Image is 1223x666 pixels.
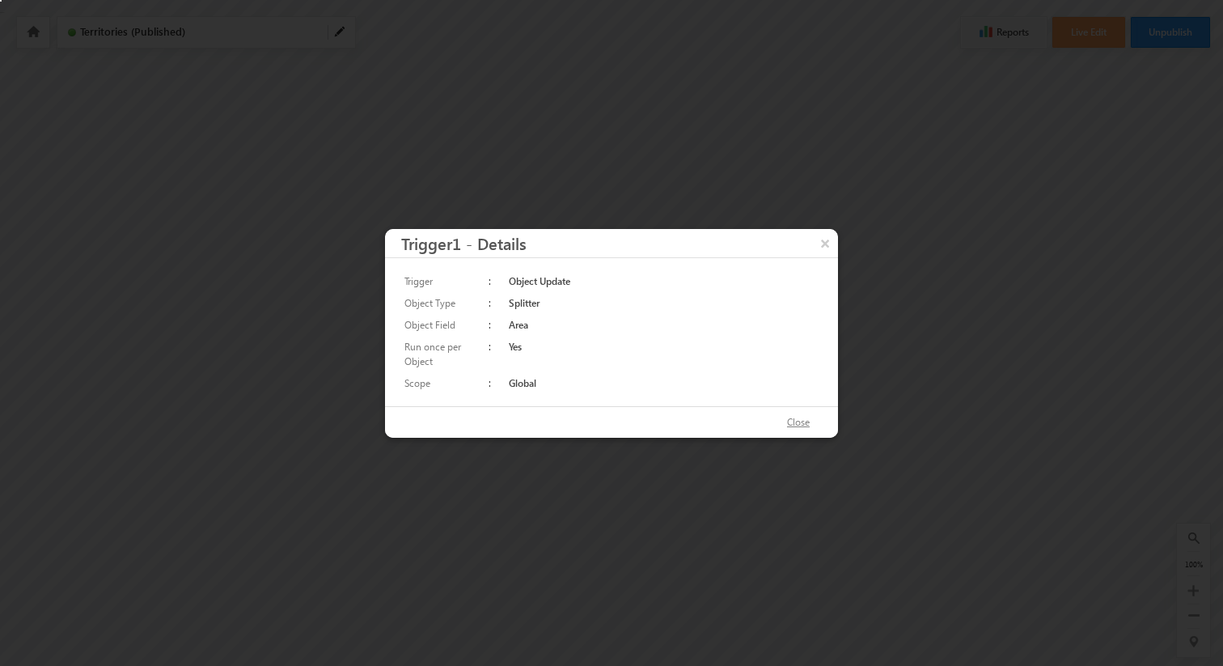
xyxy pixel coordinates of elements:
[771,411,826,435] button: Close
[401,292,485,314] td: Object Type
[401,270,485,292] td: Trigger
[506,270,822,292] td: Object Update
[401,336,485,372] td: Run once per Object
[401,314,485,336] td: Object Field
[485,336,506,372] td: :
[506,292,822,314] td: Splitter
[506,372,822,394] td: Global
[485,314,506,336] td: :
[506,336,822,372] td: Yes
[401,229,838,257] h3: Trigger1 - Details
[485,292,506,314] td: :
[506,314,822,336] td: Area
[485,372,506,394] td: :
[485,270,506,292] td: :
[401,372,485,394] td: Scope
[812,229,838,257] button: ×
